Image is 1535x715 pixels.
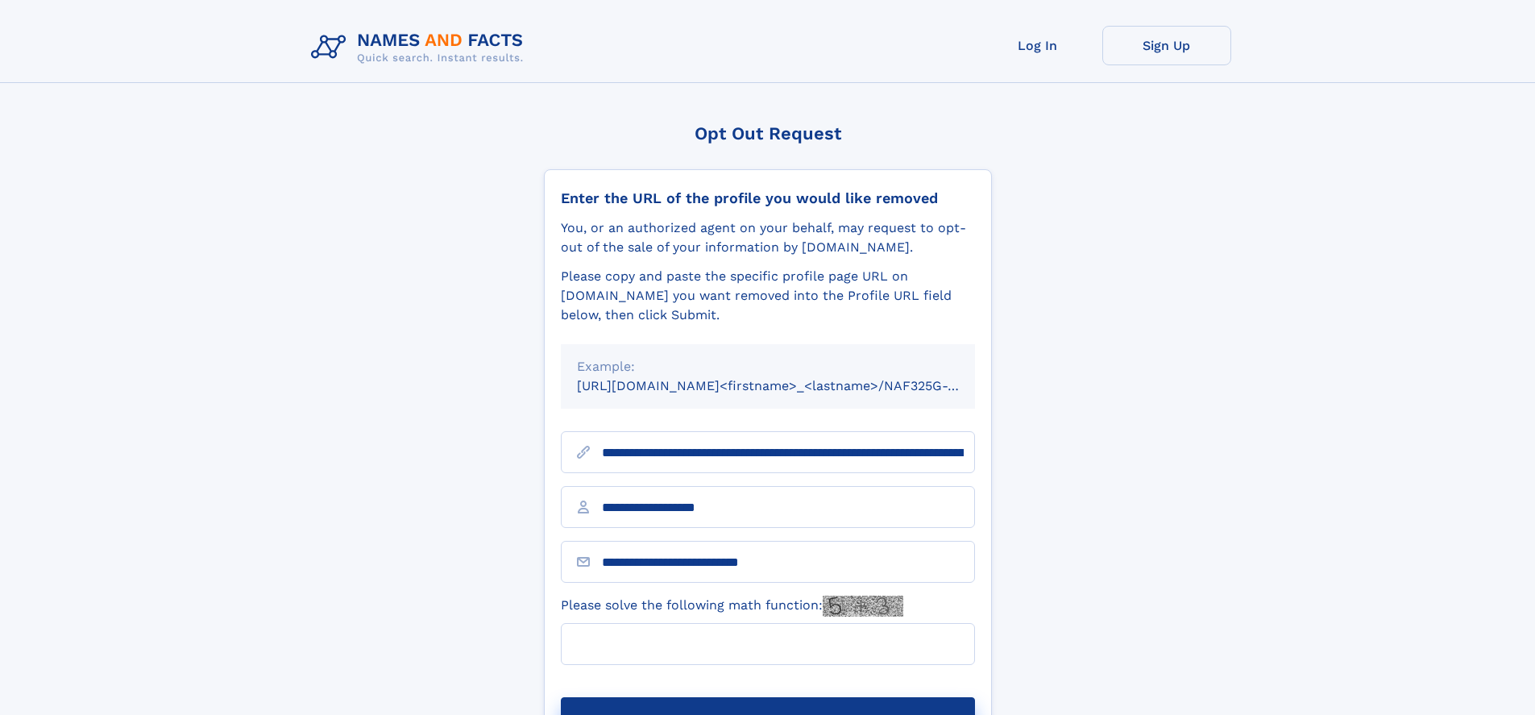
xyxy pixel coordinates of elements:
a: Sign Up [1102,26,1231,65]
a: Log In [973,26,1102,65]
div: Please copy and paste the specific profile page URL on [DOMAIN_NAME] you want removed into the Pr... [561,267,975,325]
div: Enter the URL of the profile you would like removed [561,189,975,207]
label: Please solve the following math function: [561,596,903,617]
small: [URL][DOMAIN_NAME]<firstname>_<lastname>/NAF325G-xxxxxxxx [577,378,1006,393]
img: Logo Names and Facts [305,26,537,69]
div: Example: [577,357,959,376]
div: You, or an authorized agent on your behalf, may request to opt-out of the sale of your informatio... [561,218,975,257]
div: Opt Out Request [544,123,992,143]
